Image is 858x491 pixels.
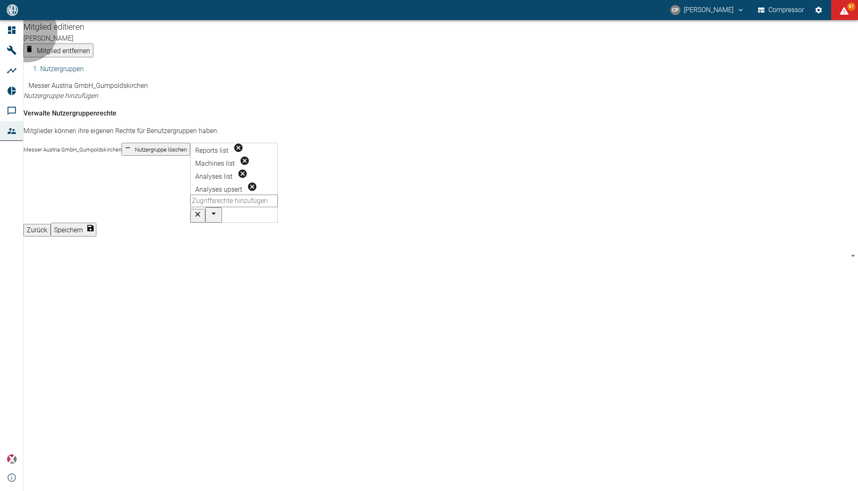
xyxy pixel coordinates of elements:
p: Mitglieder können ihre eigenen Rechte für Benutzergruppen haben. [23,126,219,136]
img: Xplore Logo [7,454,17,464]
button: Leeren [190,209,205,223]
span: Analyses upsert [190,185,247,193]
div: Analyses list [190,169,278,182]
small: Nutzergruppe löschen [135,147,187,153]
input: Zugriffsrechte hinzufügen [190,195,278,207]
button: christoph.palm@neuman-esser.com [669,3,746,18]
span: [PERSON_NAME] [23,34,73,42]
span: Analyses list [190,172,238,180]
em: Nutzergruppe hinzufügen [23,92,98,100]
h6: Verwalte Nutzergruppenrechte [23,108,219,119]
div: Machines list [190,156,278,169]
div: Usergroup list [23,91,858,101]
div: Reports list [190,143,278,156]
button: Compressor [756,3,806,18]
button: Öffnen [205,207,222,223]
button: Einstellungen [811,3,826,18]
span: Machines list [190,159,240,167]
div: Analyses upsert [190,182,278,195]
button: delete [121,143,190,156]
span: 87 [847,3,855,11]
button: Mitglied entfernen [23,44,93,57]
div: CP [670,5,680,15]
button: Zurück [23,224,51,237]
button: Speichern [51,223,96,237]
span: Messer Austria GmbH_Gumpoldskirchen [23,82,153,90]
li: Nutzergruppen [40,64,858,74]
span: Reports list [190,147,233,154]
img: logo [6,4,19,15]
span: Mitglied editieren [23,20,858,33]
small: Messer Austria GmbH_Gumpoldskirchen [23,147,121,153]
